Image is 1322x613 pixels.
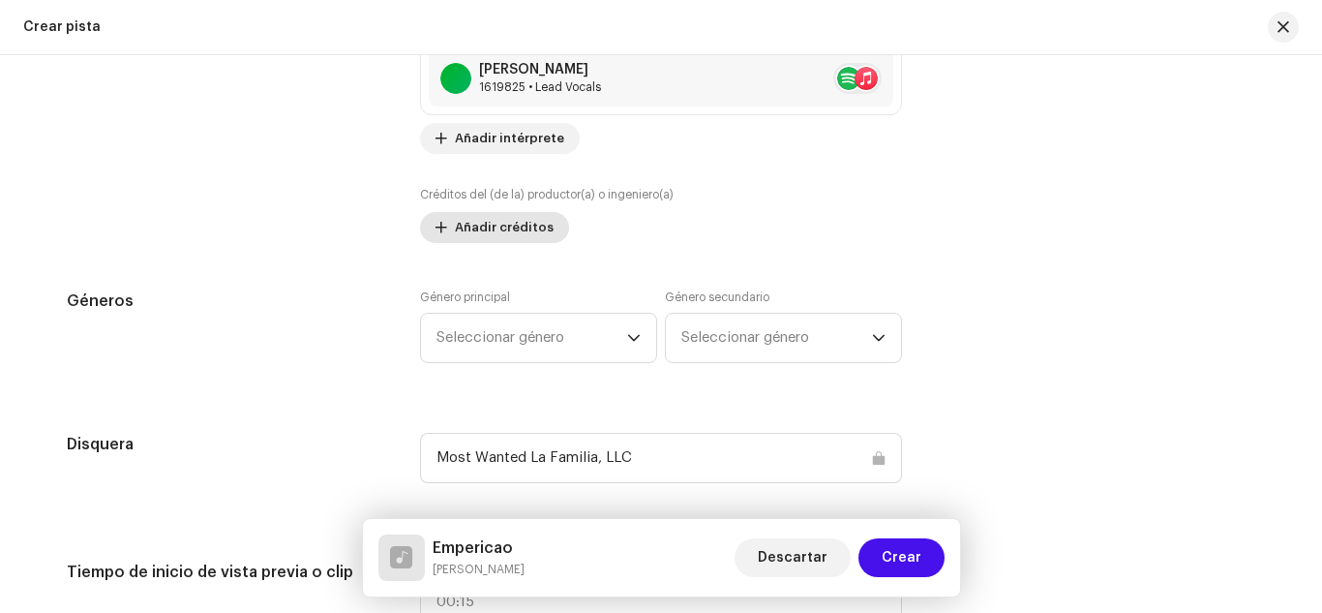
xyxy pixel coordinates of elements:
button: Añadir intérprete [420,123,580,154]
span: Añadir intérprete [455,119,564,158]
div: dropdown trigger [627,314,641,362]
h5: Empericao [433,536,525,560]
button: Crear [858,538,945,577]
small: Empericao [433,560,525,579]
div: [PERSON_NAME] [479,62,601,77]
div: Lead Vocals [479,79,601,95]
span: Añadir créditos [455,208,554,247]
label: Género principal [420,290,510,305]
span: Crear [882,538,921,577]
label: Género secundario [665,290,769,305]
span: Descartar [758,538,827,577]
h5: Disquera [67,433,389,456]
button: Descartar [735,538,851,577]
h5: Tiempo de inicio de vista previa o clip [67,553,389,592]
span: Seleccionar género [436,314,627,362]
div: dropdown trigger [872,314,886,362]
h5: Géneros [67,290,389,313]
small: Créditos del (de la) productor(a) o ingeniero(a) [420,189,674,200]
button: Añadir créditos [420,212,569,243]
span: Seleccionar género [681,314,872,362]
